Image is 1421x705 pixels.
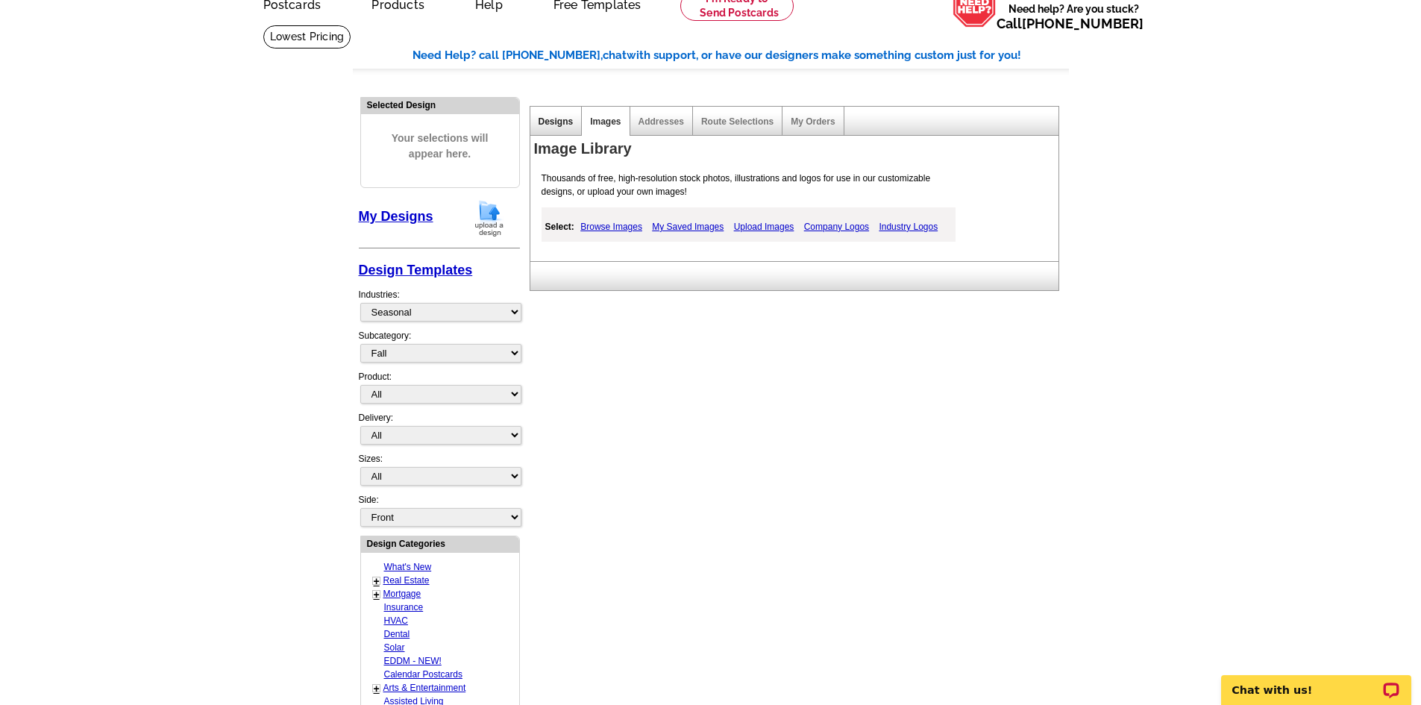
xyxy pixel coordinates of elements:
div: Selected Design [361,98,519,112]
a: My Designs [359,209,433,224]
a: Addresses [639,116,684,127]
a: My Orders [791,116,835,127]
a: HVAC [384,615,408,626]
a: My Saved Images [648,218,727,236]
div: Side: [359,493,520,528]
span: chat [603,48,627,62]
a: Insurance [384,602,424,612]
a: What's New [384,562,432,572]
a: EDDM - NEW! [384,656,442,666]
div: Industries: [359,281,520,329]
a: Design Templates [359,263,473,278]
a: Browse Images [577,218,646,236]
div: Sizes: [359,452,520,493]
div: Design Categories [361,536,519,551]
a: Upload Images [730,218,798,236]
a: + [374,575,380,587]
a: Solar [384,642,405,653]
a: [PHONE_NUMBER] [1022,16,1144,31]
a: Route Selections [701,116,774,127]
div: Subcategory: [359,329,520,370]
div: Need Help? call [PHONE_NUMBER], with support, or have our designers make something custom just fo... [413,47,1069,64]
a: Mortgage [383,589,421,599]
span: Your selections will appear here. [372,116,508,177]
span: Call [997,16,1144,31]
strong: Select: [545,222,574,232]
h1: Image Library [534,141,1062,157]
span: Need help? Are you stuck? [997,1,1151,31]
a: + [374,589,380,601]
div: Product: [359,370,520,411]
img: upload-design [470,199,509,237]
p: Thousands of free, high-resolution stock photos, illustrations and logos for use in our customiza... [534,172,961,198]
a: Designs [539,116,574,127]
a: Calendar Postcards [384,669,462,680]
a: + [374,683,380,695]
iframe: LiveChat chat widget [1211,658,1421,705]
a: Arts & Entertainment [383,683,466,693]
a: Industry Logos [875,218,941,236]
a: Dental [384,629,410,639]
div: Delivery: [359,411,520,452]
a: Real Estate [383,575,430,586]
a: Company Logos [800,218,873,236]
a: Images [590,116,621,127]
